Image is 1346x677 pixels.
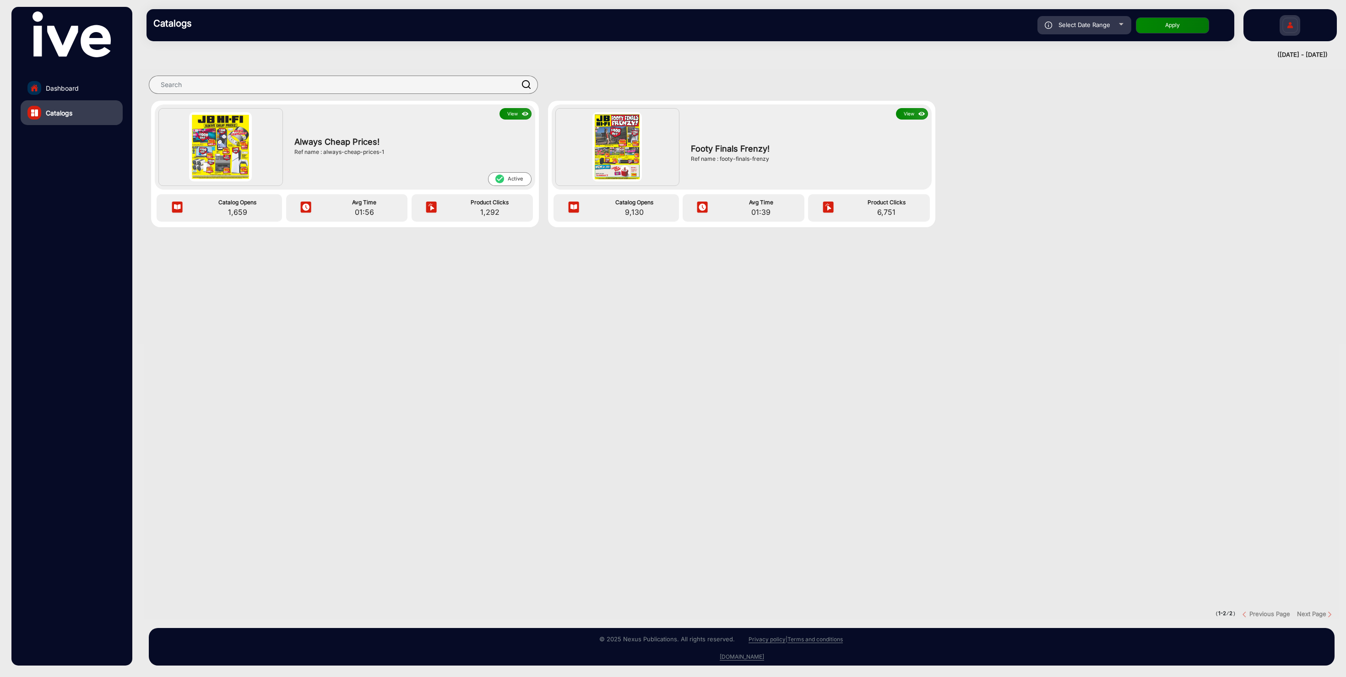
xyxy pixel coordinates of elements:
a: Catalogs [21,100,123,125]
span: 1,292 [449,207,531,218]
span: Footy Finals Frenzy! [691,142,923,155]
img: icon [917,109,927,119]
img: previous button [1243,611,1249,618]
span: Catalogs [46,108,72,118]
img: prodSearch.svg [522,80,531,89]
span: Catalog Opens [195,198,280,207]
input: Search [149,76,538,94]
img: Next button [1326,611,1333,618]
small: © 2025 Nexus Publications. All rights reserved. [599,635,735,643]
button: Viewicon [499,108,532,120]
img: vmg-logo [33,11,110,57]
img: catalog [31,109,38,116]
img: icon [1045,22,1053,29]
span: Product Clicks [449,198,531,207]
button: Viewicon [896,108,928,120]
img: icon [567,201,581,215]
span: 9,130 [592,207,677,218]
img: Sign%20Up.svg [1281,11,1300,43]
span: Avg Time [323,198,405,207]
div: Ref name : always-cheap-prices-1 [294,148,527,156]
button: Apply [1136,17,1209,33]
div: Ref name : footy-finals-frenzy [691,155,923,163]
span: 01:56 [323,207,405,218]
img: Footy Finals Frenzy! [592,112,642,182]
img: icon [424,201,438,215]
span: Catalog Opens [592,198,677,207]
span: Active [488,172,532,186]
span: 6,751 [846,207,928,218]
a: | [786,636,787,643]
div: ([DATE] - [DATE]) [137,50,1328,60]
strong: Next Page [1297,610,1326,617]
span: Always Cheap Prices! [294,136,527,148]
img: icon [695,201,709,215]
span: Dashboard [46,83,79,93]
img: icon [821,201,835,215]
strong: 1-2 [1218,610,1226,617]
img: icon [520,109,531,119]
pre: ( / ) [1216,610,1236,618]
img: home [30,84,38,92]
span: Select Date Range [1058,21,1110,28]
mat-icon: check_circle [494,174,505,184]
span: 01:39 [720,207,802,218]
span: 1,659 [195,207,280,218]
span: Product Clicks [846,198,928,207]
img: icon [170,201,184,215]
strong: Previous Page [1249,610,1290,617]
img: Always Cheap Prices! [189,112,252,182]
span: Avg Time [720,198,802,207]
a: Dashboard [21,76,123,100]
h3: Catalogs [153,18,282,29]
a: [DOMAIN_NAME] [720,653,764,661]
strong: 2 [1229,610,1232,617]
a: Privacy policy [749,636,786,643]
img: icon [299,201,313,215]
a: Terms and conditions [787,636,843,643]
